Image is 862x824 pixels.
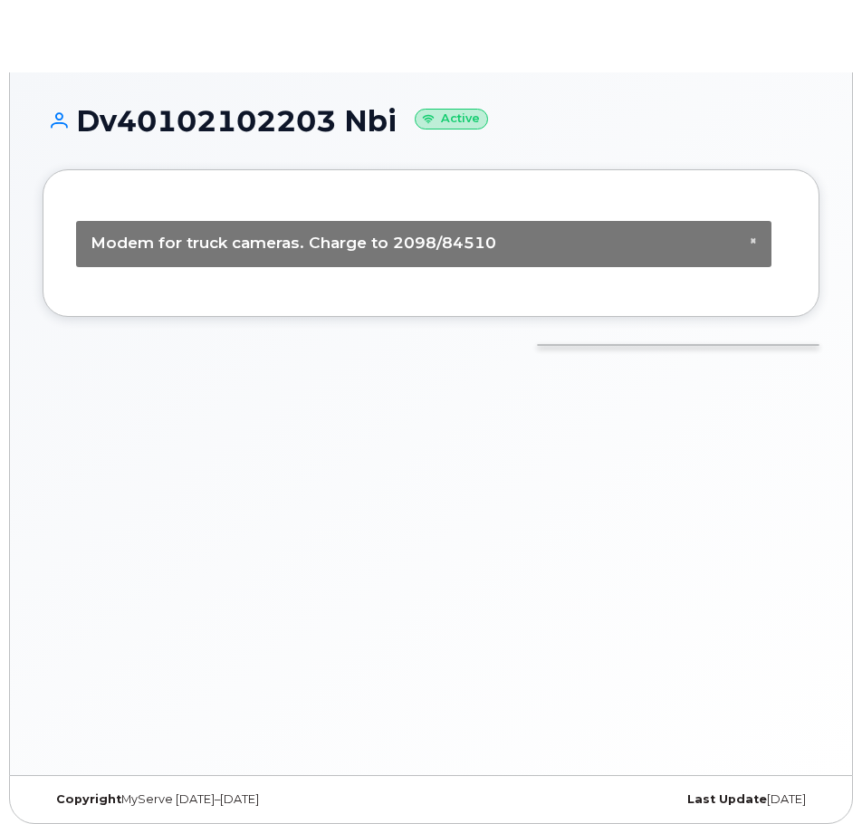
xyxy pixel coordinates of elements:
[687,792,767,806] strong: Last Update
[415,109,488,129] small: Active
[750,235,757,247] button: Close
[43,105,819,137] h1: Dv40102102203 Nbi
[56,792,121,806] strong: Copyright
[91,234,496,252] span: Modem for truck cameras. Charge to 2098/84510
[750,234,757,247] span: ×
[43,792,431,807] div: MyServe [DATE]–[DATE]
[431,792,819,807] div: [DATE]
